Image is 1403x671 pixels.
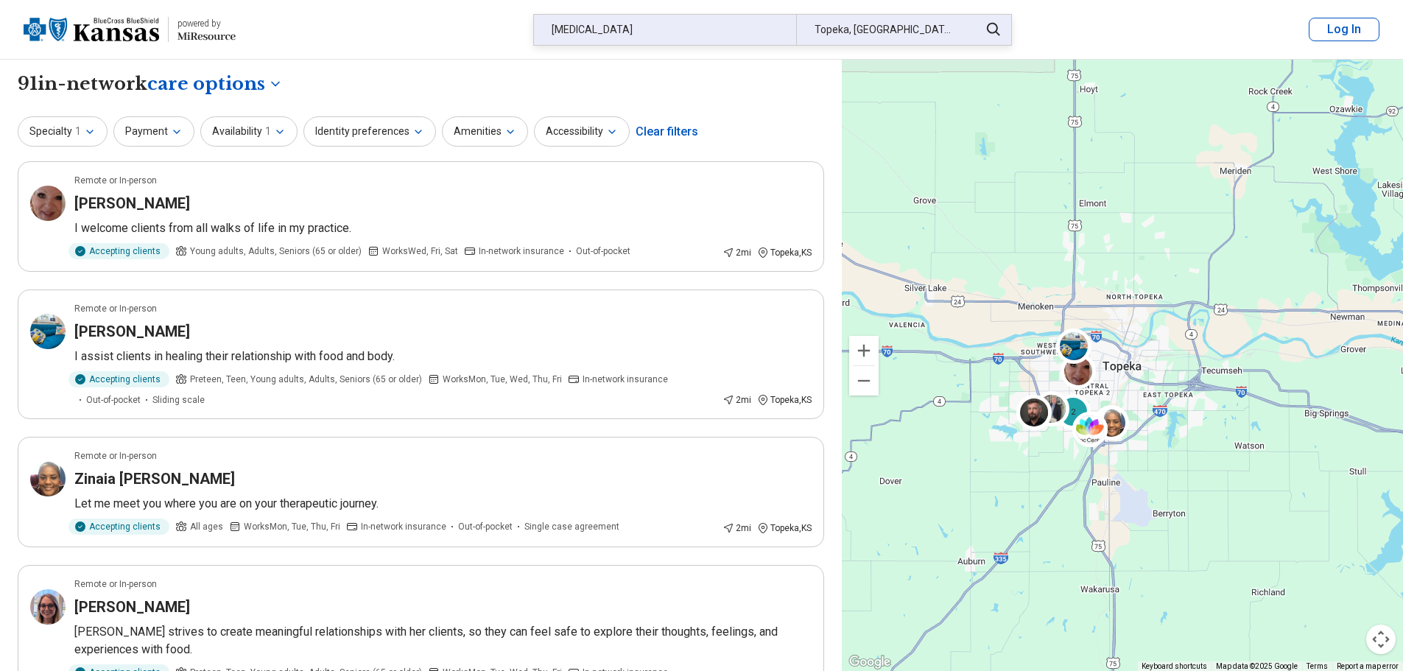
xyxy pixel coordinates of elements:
div: 2 mi [722,521,751,535]
button: Amenities [442,116,528,147]
span: Sliding scale [152,393,205,407]
span: Out-of-pocket [86,393,141,407]
button: Map camera controls [1366,625,1396,654]
h3: [PERSON_NAME] [74,597,190,617]
div: Accepting clients [68,371,169,387]
button: Specialty1 [18,116,108,147]
p: Remote or In-person [74,174,157,187]
button: Zoom out [849,366,879,396]
button: Care options [147,71,283,96]
span: All ages [190,520,223,533]
span: Out-of-pocket [458,520,513,533]
p: Let me meet you where you are on your therapeutic journey. [74,495,812,513]
button: Log In [1309,18,1379,41]
span: Works Mon, Tue, Thu, Fri [244,520,340,533]
div: Accepting clients [68,519,169,535]
button: Zoom in [849,336,879,365]
p: Remote or In-person [74,302,157,315]
a: Report a map error [1337,662,1399,670]
p: Remote or In-person [74,577,157,591]
div: Topeka , KS [757,246,812,259]
p: Remote or In-person [74,449,157,463]
img: Blue Cross Blue Shield Kansas [24,12,159,47]
p: I assist clients in healing their relationship with food and body. [74,348,812,365]
p: I welcome clients from all walks of life in my practice. [74,219,812,237]
span: Preteen, Teen, Young adults, Adults, Seniors (65 or older) [190,373,422,386]
span: Single case agreement [524,520,619,533]
a: Blue Cross Blue Shield Kansaspowered by [24,12,236,47]
span: In-network insurance [361,520,446,533]
button: Accessibility [534,116,630,147]
span: Young adults, Adults, Seniors (65 or older) [190,245,362,258]
button: Availability1 [200,116,298,147]
span: Out-of-pocket [576,245,630,258]
h1: 91 in-network [18,71,283,96]
span: 1 [75,124,81,139]
h3: Zinaia [PERSON_NAME] [74,468,235,489]
div: Topeka, [GEOGRAPHIC_DATA] [796,15,971,45]
div: Accepting clients [68,243,169,259]
button: Identity preferences [303,116,436,147]
span: Map data ©2025 Google [1216,662,1298,670]
span: care options [147,71,265,96]
div: 2 mi [722,393,751,407]
span: In-network insurance [479,245,564,258]
span: 1 [265,124,271,139]
div: [MEDICAL_DATA] [534,15,796,45]
h3: [PERSON_NAME] [74,193,190,214]
h3: [PERSON_NAME] [74,321,190,342]
div: Clear filters [636,114,698,150]
span: Works Wed, Fri, Sat [382,245,458,258]
div: Topeka , KS [757,393,812,407]
div: 2 mi [722,246,751,259]
span: In-network insurance [583,373,668,386]
button: Payment [113,116,194,147]
div: powered by [177,17,236,30]
p: [PERSON_NAME] strives to create meaningful relationships with her clients, so they can feel safe ... [74,623,812,658]
div: Topeka , KS [757,521,812,535]
span: Works Mon, Tue, Wed, Thu, Fri [443,373,562,386]
a: Terms (opens in new tab) [1307,662,1328,670]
